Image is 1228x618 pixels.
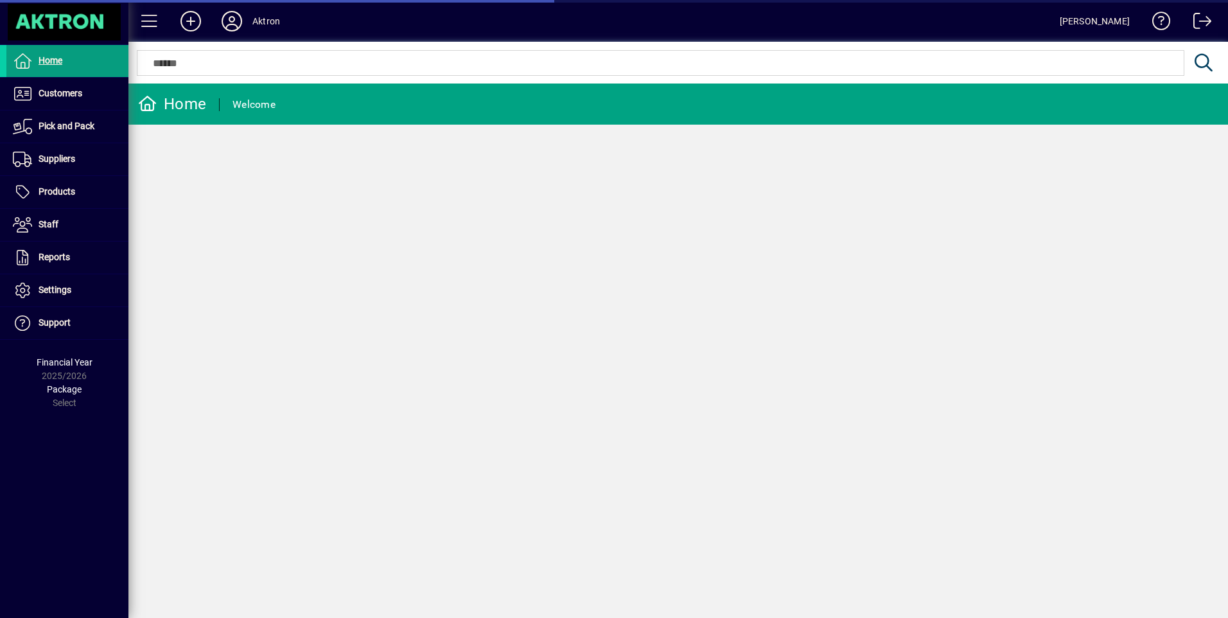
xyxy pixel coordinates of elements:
[39,121,94,131] span: Pick and Pack
[6,143,128,175] a: Suppliers
[138,94,206,114] div: Home
[39,55,62,66] span: Home
[37,357,92,367] span: Financial Year
[6,242,128,274] a: Reports
[232,94,276,115] div: Welcome
[6,307,128,339] a: Support
[6,176,128,208] a: Products
[252,11,280,31] div: Aktron
[39,285,71,295] span: Settings
[211,10,252,33] button: Profile
[39,186,75,197] span: Products
[39,219,58,229] span: Staff
[1060,11,1130,31] div: [PERSON_NAME]
[39,252,70,262] span: Reports
[1184,3,1212,44] a: Logout
[39,154,75,164] span: Suppliers
[6,78,128,110] a: Customers
[1143,3,1171,44] a: Knowledge Base
[47,384,82,394] span: Package
[6,209,128,241] a: Staff
[39,88,82,98] span: Customers
[39,317,71,328] span: Support
[6,274,128,306] a: Settings
[6,110,128,143] a: Pick and Pack
[170,10,211,33] button: Add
